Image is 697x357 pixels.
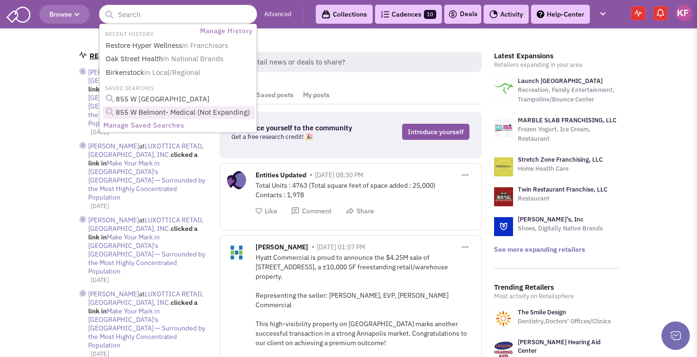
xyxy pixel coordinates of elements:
a: Restore Hyper Wellnessin Franchisors [103,39,255,52]
img: notification-email-click.png [79,290,86,297]
span: [PERSON_NAME] [88,290,139,298]
a: [PERSON_NAME] Hearing Aid Center [518,338,601,355]
span: in National Brands [163,54,223,63]
p: Restaurant [518,194,607,203]
a: REachout Tracking [90,51,151,60]
span: LUXOTTICA RETAIL [GEOGRAPHIC_DATA], INC. [88,216,203,233]
button: Like [256,207,277,216]
p: Most activity on Retailsphere [494,292,619,301]
img: logo [494,217,513,236]
button: Browse [39,5,90,24]
span: [PERSON_NAME] [88,216,139,224]
a: Birkenstockin Local/Regional [103,66,255,79]
span: clicked a link in [88,76,198,93]
span: [PERSON_NAME] [88,68,139,76]
img: home_email.png [79,52,87,58]
img: logo [494,187,513,206]
span: clicked a link in [88,150,198,167]
img: icon-deals.svg [448,9,458,20]
span: Retail news or deals to share? [241,52,482,72]
span: clicked a link in [88,298,198,315]
img: SmartAdmin [7,5,30,23]
img: logo [494,118,513,137]
p: [DATE] [91,275,207,285]
a: MARBLE SLAB FRANCHISING, LLC [518,116,616,124]
span: LUXOTTICA RETAIL [GEOGRAPHIC_DATA], INC. [88,290,203,307]
li: SAVED SEARCHES [101,82,256,92]
span: Entities Updated [256,171,306,182]
a: Help-Center [531,5,590,24]
span: 10 [424,10,436,19]
img: help.png [537,10,544,18]
div: at [88,142,207,201]
span: Like [265,207,277,215]
a: Deals [448,9,477,20]
h3: Trending Retailers [494,283,619,292]
span: RE [90,51,99,60]
a: Manage History [198,25,256,37]
input: Search [99,5,257,24]
span: Make Your Mark in [GEOGRAPHIC_DATA]'s [GEOGRAPHIC_DATA] — Surrounded by the Most Highly Concentra... [88,233,205,275]
img: Kira Ford [676,5,692,21]
a: Oak Street Healthin National Brands [103,53,255,65]
h3: Introduce yourself to the community [231,124,366,132]
a: Introduce yourself [402,124,469,140]
span: Make Your Mark in [GEOGRAPHIC_DATA]'s [GEOGRAPHIC_DATA] — Surrounded by the Most Highly Concentra... [88,307,205,349]
p: Home Health Care [518,164,603,174]
div: at [88,68,207,128]
h3: Latest Expansions [494,52,619,60]
span: in Franchisors [182,41,228,50]
p: Dentistry,Doctors’ Offices/Clinics [518,317,611,326]
div: at [88,290,207,349]
img: icon-collection-lavender-black.svg [321,10,330,19]
img: Activity.png [489,10,498,18]
a: Stretch Zone Franchising, LLC [518,156,603,164]
p: Get a free research credit! 🎉 [231,132,366,142]
span: [DATE] 01:57 PM [317,243,365,251]
a: 855 W Belmont- Medical (Not Expanding) [103,106,255,119]
span: Browse [49,10,80,18]
p: Frozen Yogurt, Ice Cream, Restaurant [518,125,619,144]
img: Cadences_logo.png [381,11,389,18]
span: in Local/Regional [144,68,200,77]
a: See more expanding retailers [494,245,585,254]
span: [PERSON_NAME] [88,142,139,150]
p: [DATE] [91,201,207,211]
img: logo [494,157,513,176]
div: at [88,216,207,275]
span: Make Your Mark in [GEOGRAPHIC_DATA]'s [GEOGRAPHIC_DATA] — Surrounded by the Most Highly Concentra... [88,85,205,128]
img: notification-email-click.png [79,68,86,75]
span: Make Your Mark in [GEOGRAPHIC_DATA]'s [GEOGRAPHIC_DATA] — Surrounded by the Most Highly Concentra... [88,159,205,201]
a: Saved posts [252,86,298,104]
img: notification-email-click.png [79,216,86,223]
button: Comment [291,207,331,216]
a: My posts [298,86,334,104]
button: Share [346,207,374,216]
a: [PERSON_NAME]'s, Inc [518,215,584,223]
div: Total Units : 4763 (Total square feet of space added : 25,000) Contacts : 1,978 [256,181,474,200]
a: Collections [316,5,373,24]
a: Advanced [264,10,292,19]
span: LUXOTTICA RETAIL [GEOGRAPHIC_DATA], INC. [88,68,203,85]
p: Retailers expanding in your area [494,60,619,70]
li: RECENT HISTORY [101,28,156,38]
a: Launch [GEOGRAPHIC_DATA] [518,77,603,85]
p: [DATE] [91,128,207,137]
a: Activity [484,5,529,24]
span: LUXOTTICA RETAIL [GEOGRAPHIC_DATA], INC. [88,142,203,159]
a: Cadences10 [375,5,442,24]
span: [PERSON_NAME] [256,243,308,254]
p: Shoes, Digitally Native Brands [518,224,603,233]
img: notification-email-click.png [79,142,86,149]
img: logo [494,79,513,98]
a: Twin Restaurant Franchise, LLC [518,185,607,193]
span: [DATE] 08:30 PM [315,171,363,179]
a: Manage Saved Searches [101,119,256,131]
p: Recreation, Family Entertainment, Trampoline/Bounce Center [518,85,619,104]
a: The Smile Design [518,308,566,316]
a: 855 W [GEOGRAPHIC_DATA] [103,93,255,106]
span: clicked a link in [88,224,198,241]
